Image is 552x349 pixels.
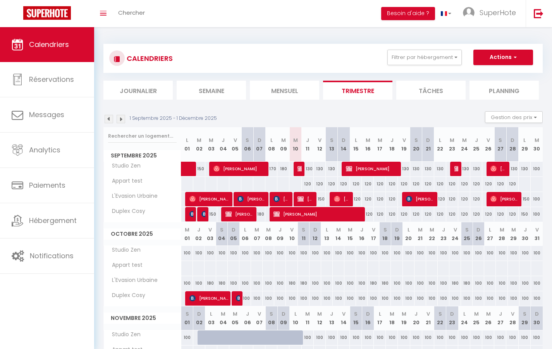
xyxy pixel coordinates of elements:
th: 14 [338,127,350,162]
div: 100 [484,246,496,260]
th: 16 [362,127,374,162]
div: 100 [333,276,344,290]
div: 100 [519,276,531,290]
th: 23 [446,127,458,162]
div: 100 [193,246,205,260]
span: [PERSON_NAME] [273,192,289,206]
th: 24 [449,222,461,246]
div: 120 [482,207,494,221]
span: [PERSON_NAME] [346,161,398,176]
th: 28 [496,222,507,246]
div: 130 [506,162,518,176]
th: 25 [461,222,473,246]
div: 180 [216,276,228,290]
th: 14 [333,222,344,246]
div: 100 [321,246,333,260]
div: 120 [350,192,362,206]
span: L'Evasion Urbaine [105,192,160,200]
abbr: V [208,226,212,233]
li: Mensuel [250,81,319,100]
abbr: L [489,226,491,233]
th: 03 [205,127,217,162]
abbr: D [476,226,480,233]
abbr: M [255,226,259,233]
div: 130 [470,162,482,176]
div: 120 [410,207,422,221]
div: 100 [449,246,461,260]
span: Septembre 2025 [104,150,181,161]
span: [PERSON_NAME] [490,192,518,206]
abbr: S [246,136,249,144]
abbr: L [355,136,357,144]
th: 17 [368,222,379,246]
div: 130 [410,162,422,176]
abbr: J [360,226,363,233]
abbr: M [197,136,201,144]
div: 100 [181,246,193,260]
div: 120 [338,177,350,191]
th: 08 [263,222,274,246]
abbr: L [270,136,273,144]
abbr: D [511,136,514,144]
button: Besoin d'aide ? [381,7,435,20]
div: 100 [368,246,379,260]
abbr: V [454,226,457,233]
li: Journalier [103,81,173,100]
div: 100 [298,246,310,260]
div: 100 [403,246,414,260]
th: 28 [506,127,518,162]
span: [PERSON_NAME] [225,207,253,221]
div: 100 [333,246,344,260]
abbr: M [450,136,454,144]
th: 02 [193,222,205,246]
div: 100 [205,246,216,260]
abbr: M [293,136,298,144]
button: Ouvrir le widget de chat LiveChat [6,3,29,26]
div: 100 [426,246,438,260]
th: 09 [274,222,286,246]
abbr: D [258,136,261,144]
div: 100 [531,246,543,260]
div: 100 [519,246,531,260]
th: 13 [321,222,333,246]
th: 23 [438,222,449,246]
div: 100 [228,246,239,260]
span: [PERSON_NAME] [237,192,265,206]
div: 120 [314,177,326,191]
th: 18 [386,127,398,162]
span: Chercher [118,9,145,17]
abbr: V [318,136,322,144]
div: 100 [251,276,263,290]
div: 100 [531,162,543,176]
abbr: L [408,226,410,233]
abbr: L [326,226,328,233]
abbr: S [465,226,469,233]
div: 120 [494,207,506,221]
h3: CALENDRIERS [125,50,173,67]
th: 10 [289,127,301,162]
div: 100 [461,246,473,260]
th: 12 [314,127,326,162]
div: 130 [326,162,338,176]
th: 13 [326,127,338,162]
div: 100 [310,246,321,260]
div: 130 [519,162,531,176]
div: 120 [422,207,434,221]
span: [PERSON_NAME] [297,161,301,176]
abbr: D [426,136,430,144]
span: [PERSON_NAME] [297,192,313,206]
span: Patureau Léa [189,207,193,221]
abbr: J [279,226,282,233]
abbr: M [430,226,434,233]
div: 170 [265,162,277,176]
span: [PERSON_NAME] [273,207,361,221]
div: 120 [398,177,410,191]
th: 15 [344,222,356,246]
abbr: J [442,226,445,233]
div: 150 [519,192,531,206]
abbr: M [348,226,353,233]
abbr: D [342,136,346,144]
abbr: M [535,136,539,144]
abbr: M [336,226,341,233]
abbr: S [302,226,305,233]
